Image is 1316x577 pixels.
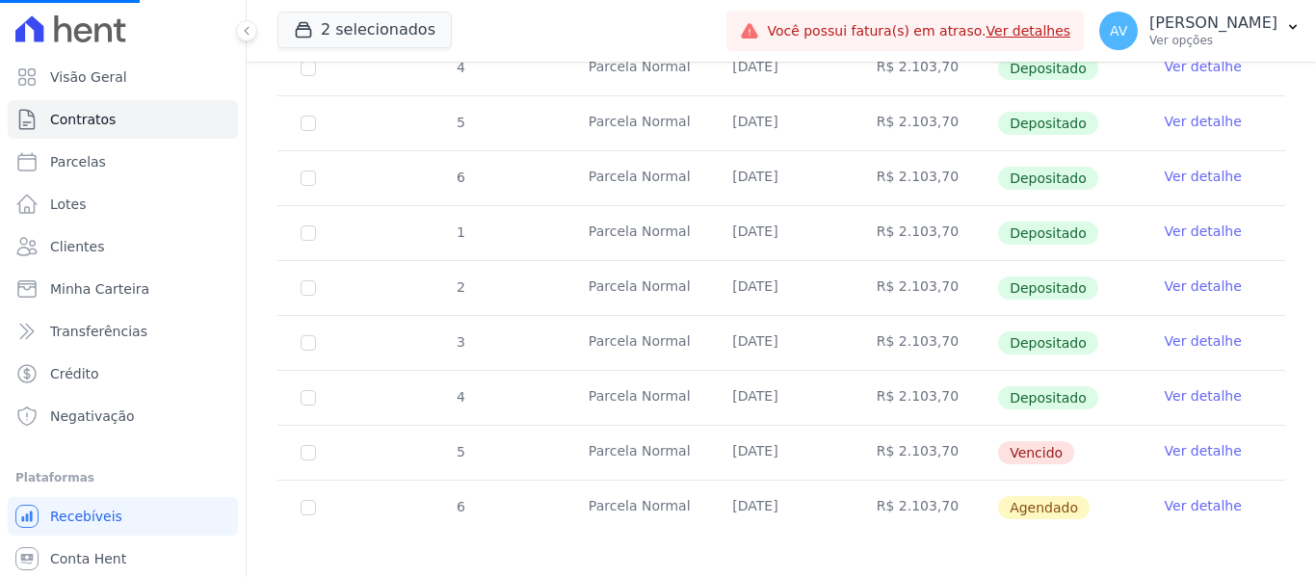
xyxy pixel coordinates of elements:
input: Só é possível selecionar pagamentos em aberto [301,170,316,186]
span: Vencido [998,441,1074,464]
td: [DATE] [709,426,853,480]
td: Parcela Normal [566,151,709,205]
td: [DATE] [709,41,853,95]
span: 5 [455,115,465,130]
input: default [301,445,316,460]
span: 5 [455,444,465,459]
a: Parcelas [8,143,238,181]
td: Parcela Normal [566,96,709,150]
td: [DATE] [709,481,853,535]
button: 2 selecionados [277,12,452,48]
span: Parcelas [50,152,106,171]
a: Negativação [8,397,238,435]
td: [DATE] [709,96,853,150]
span: Minha Carteira [50,279,149,299]
a: Ver detalhe [1165,167,1242,186]
a: Lotes [8,185,238,223]
input: Só é possível selecionar pagamentos em aberto [301,280,316,296]
input: default [301,500,316,515]
a: Ver detalhe [1165,331,1242,351]
input: Só é possível selecionar pagamentos em aberto [301,61,316,76]
a: Ver detalhe [1165,222,1242,241]
span: Depositado [998,331,1098,354]
div: Plataformas [15,466,230,489]
input: Só é possível selecionar pagamentos em aberto [301,335,316,351]
span: AV [1110,24,1127,38]
p: Ver opções [1149,33,1277,48]
td: [DATE] [709,151,853,205]
td: Parcela Normal [566,371,709,425]
a: Ver detalhe [1165,57,1242,76]
td: Parcela Normal [566,481,709,535]
td: [DATE] [709,261,853,315]
a: Recebíveis [8,497,238,536]
span: 4 [455,389,465,405]
button: AV [PERSON_NAME] Ver opções [1084,4,1316,58]
span: Depositado [998,386,1098,409]
td: R$ 2.103,70 [854,316,997,370]
span: 3 [455,334,465,350]
td: Parcela Normal [566,41,709,95]
input: Só é possível selecionar pagamentos em aberto [301,225,316,241]
td: [DATE] [709,371,853,425]
td: [DATE] [709,316,853,370]
span: Você possui fatura(s) em atraso. [767,21,1070,41]
td: Parcela Normal [566,426,709,480]
span: Clientes [50,237,104,256]
p: [PERSON_NAME] [1149,13,1277,33]
td: R$ 2.103,70 [854,151,997,205]
a: Clientes [8,227,238,266]
a: Crédito [8,354,238,393]
a: Ver detalhes [987,23,1071,39]
a: Ver detalhe [1165,276,1242,296]
span: 1 [455,224,465,240]
td: Parcela Normal [566,206,709,260]
span: Transferências [50,322,147,341]
td: R$ 2.103,70 [854,41,997,95]
a: Visão Geral [8,58,238,96]
span: Crédito [50,364,99,383]
td: R$ 2.103,70 [854,371,997,425]
span: 4 [455,60,465,75]
span: Depositado [998,276,1098,300]
td: R$ 2.103,70 [854,206,997,260]
span: Visão Geral [50,67,127,87]
a: Ver detalhe [1165,386,1242,406]
span: Agendado [998,496,1090,519]
span: 2 [455,279,465,295]
span: Depositado [998,57,1098,80]
input: Só é possível selecionar pagamentos em aberto [301,116,316,131]
span: 6 [455,170,465,185]
input: Só é possível selecionar pagamentos em aberto [301,390,316,406]
a: Transferências [8,312,238,351]
td: R$ 2.103,70 [854,426,997,480]
td: [DATE] [709,206,853,260]
span: Recebíveis [50,507,122,526]
td: Parcela Normal [566,316,709,370]
span: Depositado [998,222,1098,245]
span: Depositado [998,167,1098,190]
a: Ver detalhe [1165,112,1242,131]
td: R$ 2.103,70 [854,96,997,150]
a: Contratos [8,100,238,139]
td: Parcela Normal [566,261,709,315]
span: Lotes [50,195,87,214]
a: Ver detalhe [1165,441,1242,460]
span: Contratos [50,110,116,129]
a: Ver detalhe [1165,496,1242,515]
td: R$ 2.103,70 [854,261,997,315]
span: Depositado [998,112,1098,135]
span: Conta Hent [50,549,126,568]
a: Minha Carteira [8,270,238,308]
span: 6 [455,499,465,514]
td: R$ 2.103,70 [854,481,997,535]
span: Negativação [50,407,135,426]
